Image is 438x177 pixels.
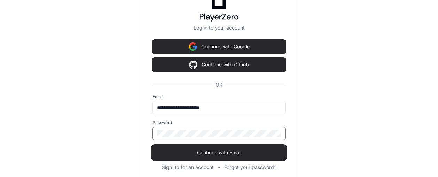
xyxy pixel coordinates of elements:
[152,120,286,126] label: Password
[213,81,225,88] span: OR
[162,164,214,171] button: Sign up for an account
[152,58,286,72] button: Continue with Github
[189,40,197,54] img: Sign in with google
[152,149,286,156] span: Continue with Email
[152,40,286,54] button: Continue with Google
[189,58,197,72] img: Sign in with google
[152,94,286,99] label: Email
[152,146,286,160] button: Continue with Email
[224,164,276,171] button: Forgot your password?
[152,24,286,31] p: Log in to your account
